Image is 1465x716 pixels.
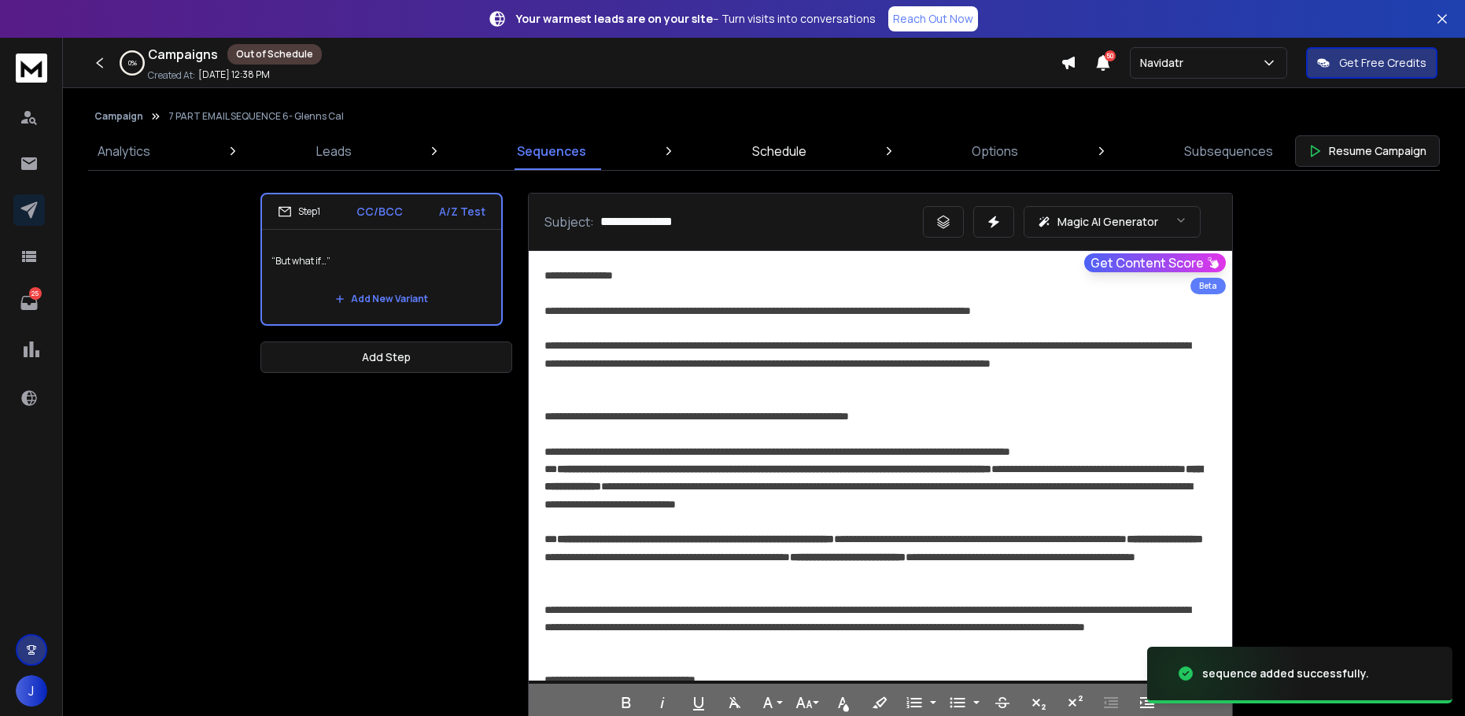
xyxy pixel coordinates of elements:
[972,142,1018,161] p: Options
[356,204,403,220] p: CC/BCC
[893,11,973,27] p: Reach Out Now
[316,142,352,161] p: Leads
[1175,132,1282,170] a: Subsequences
[888,6,978,31] a: Reach Out Now
[516,11,713,26] strong: Your warmest leads are on your site
[260,193,503,326] li: Step1CC/BCCA/Z Test“But what if…”Add New Variant
[88,132,160,170] a: Analytics
[98,142,150,161] p: Analytics
[198,68,270,81] p: [DATE] 12:38 PM
[278,205,320,219] div: Step 1
[1057,214,1158,230] p: Magic AI Generator
[148,45,218,64] h1: Campaigns
[507,132,596,170] a: Sequences
[1140,55,1190,71] p: Navidatr
[544,212,594,231] p: Subject:
[13,287,45,319] a: 25
[260,341,512,373] button: Add Step
[1024,206,1201,238] button: Magic AI Generator
[962,132,1028,170] a: Options
[1202,666,1369,681] div: sequence added successfully.
[752,142,806,161] p: Schedule
[271,239,492,283] p: “But what if…”
[323,283,441,315] button: Add New Variant
[16,54,47,83] img: logo
[439,204,485,220] p: A/Z Test
[1295,135,1440,167] button: Resume Campaign
[128,58,137,68] p: 0 %
[1084,253,1226,272] button: Get Content Score
[16,675,47,707] button: J
[168,110,344,123] p: 7 PART EMAIL SEQUENCE 6- Glenns Cal
[1339,55,1426,71] p: Get Free Credits
[1105,50,1116,61] span: 50
[148,69,195,82] p: Created At:
[307,132,361,170] a: Leads
[29,287,42,300] p: 25
[1190,278,1226,294] div: Beta
[94,110,143,123] button: Campaign
[516,11,876,27] p: – Turn visits into conversations
[1184,142,1273,161] p: Subsequences
[517,142,586,161] p: Sequences
[743,132,816,170] a: Schedule
[1306,47,1437,79] button: Get Free Credits
[227,44,322,65] div: Out of Schedule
